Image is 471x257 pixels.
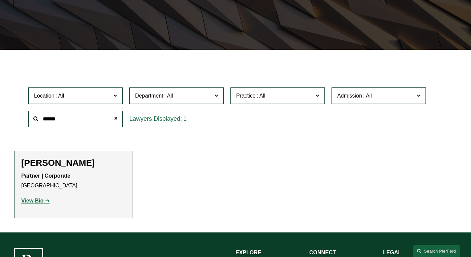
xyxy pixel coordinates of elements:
span: Admission [337,93,362,99]
span: Practice [236,93,256,99]
strong: LEGAL [383,250,401,255]
strong: Partner | Corporate [21,173,70,179]
h2: [PERSON_NAME] [21,158,125,169]
strong: View Bio [21,198,43,204]
span: Location [34,93,55,99]
a: Search this site [413,245,460,257]
strong: CONNECT [309,250,336,255]
strong: EXPLORE [235,250,261,255]
p: [GEOGRAPHIC_DATA] [21,171,125,191]
span: 1 [183,115,187,122]
a: View Bio [21,198,50,204]
span: Department [135,93,163,99]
